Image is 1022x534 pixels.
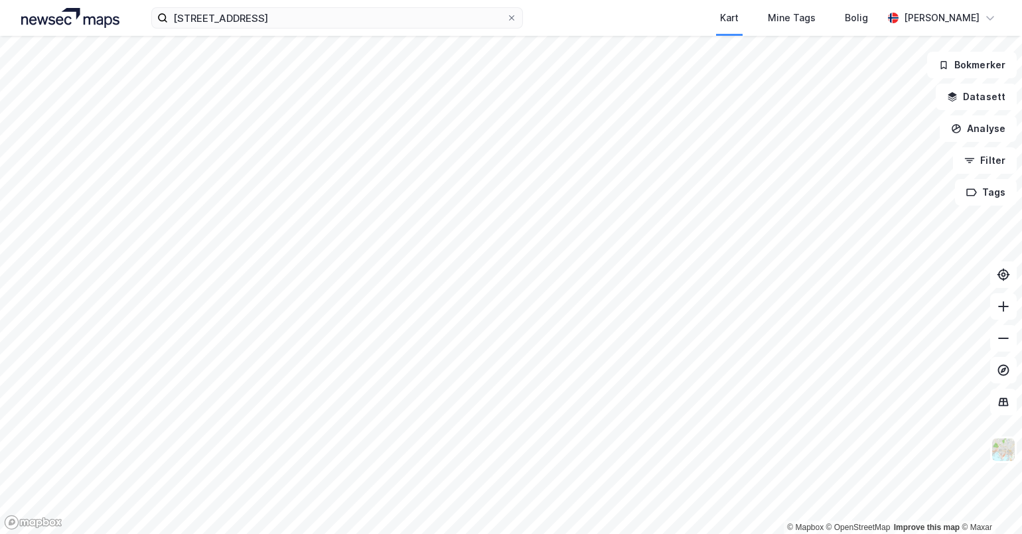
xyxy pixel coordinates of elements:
button: Bokmerker [927,52,1017,78]
iframe: Chat Widget [956,470,1022,534]
button: Tags [955,179,1017,206]
img: logo.a4113a55bc3d86da70a041830d287a7e.svg [21,8,119,28]
img: Z [991,437,1016,462]
div: [PERSON_NAME] [904,10,980,26]
a: OpenStreetMap [826,523,891,532]
input: Søk på adresse, matrikkel, gårdeiere, leietakere eller personer [168,8,506,28]
div: Mine Tags [768,10,816,26]
button: Analyse [940,115,1017,142]
a: Improve this map [894,523,960,532]
div: Bolig [845,10,868,26]
button: Datasett [936,84,1017,110]
a: Mapbox [787,523,824,532]
a: Mapbox homepage [4,515,62,530]
button: Filter [953,147,1017,174]
div: Kart [720,10,739,26]
div: Kontrollprogram for chat [956,470,1022,534]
